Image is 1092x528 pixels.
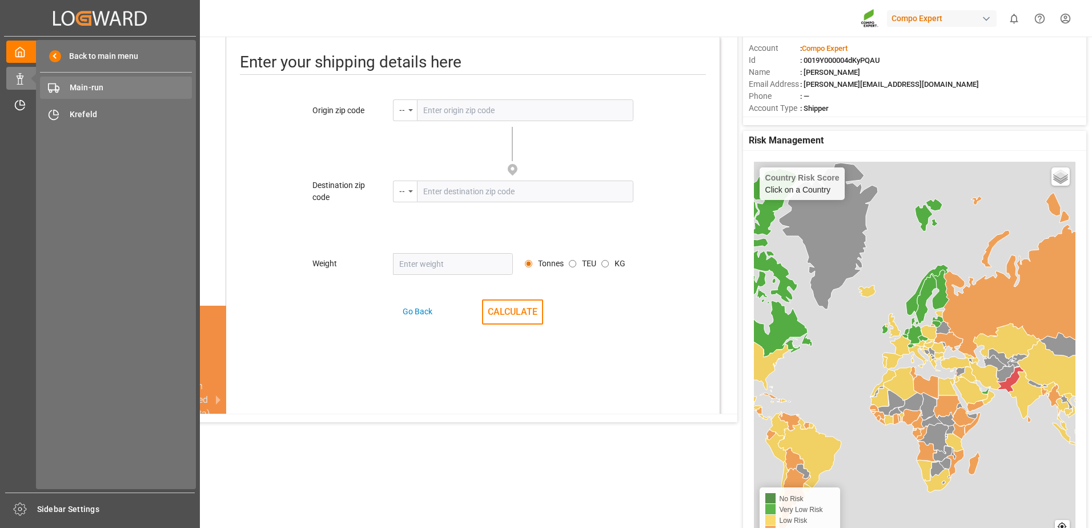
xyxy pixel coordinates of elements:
[403,306,432,318] div: Go Back
[399,183,405,197] div: --
[800,104,829,113] span: : Shipper
[1027,6,1053,31] button: Help Center
[887,10,997,27] div: Compo Expert
[417,99,633,121] input: Enter origin zip code
[765,173,840,182] h4: Country Risk Score
[887,7,1001,29] button: Compo Expert
[749,42,800,54] span: Account
[765,173,840,194] div: Click on a Country
[601,260,609,267] input: Avg. container weight
[749,54,800,66] span: Id
[780,495,804,503] span: No Risk
[210,366,226,434] button: next slide / item
[800,92,809,101] span: : —
[569,260,576,267] input: Avg. container weight
[615,258,625,270] label: KG
[312,179,372,203] div: Destination zip code
[780,517,808,525] span: Low Risk
[40,77,192,99] a: Main-run
[800,68,860,77] span: : [PERSON_NAME]
[749,78,800,90] span: Email Address
[802,44,848,53] span: Compo Expert
[312,258,372,270] div: Weight
[780,506,823,514] span: Very Low Risk
[749,66,800,78] span: Name
[1051,167,1070,186] a: Layers
[70,82,192,94] span: Main-run
[800,44,848,53] span: :
[393,99,417,121] div: menu-button
[482,299,543,325] button: CALCULATE
[749,90,800,102] span: Phone
[240,50,706,75] div: Enter your shipping details here
[538,258,564,270] label: Tonnes
[749,102,800,114] span: Account Type
[37,503,195,515] span: Sidebar Settings
[70,109,192,121] span: Krefeld
[312,105,372,117] div: Origin zip code
[417,181,633,202] input: Enter destination zip code
[800,56,880,65] span: : 0019Y000004dKyPQAU
[399,102,405,115] div: --
[393,181,417,202] div: menu-button
[40,103,192,125] a: Krefeld
[393,99,417,121] button: open menu
[749,134,824,147] span: Risk Management
[582,258,596,270] label: TEU
[861,9,879,29] img: Screenshot%202023-09-29%20at%2010.02.21.png_1712312052.png
[6,94,194,116] a: Timeslot Management
[800,80,979,89] span: : [PERSON_NAME][EMAIL_ADDRESS][DOMAIN_NAME]
[61,50,138,62] span: Back to main menu
[525,260,532,267] input: Avg. container weight
[393,181,417,202] button: open menu
[6,41,194,63] a: My Cockpit
[1001,6,1027,31] button: show 0 new notifications
[393,253,513,275] input: Enter weight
